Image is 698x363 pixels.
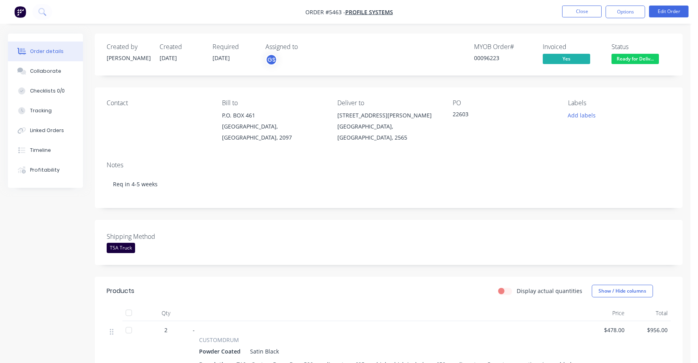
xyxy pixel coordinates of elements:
[8,81,83,101] button: Checklists 0/0
[222,121,325,143] div: [GEOGRAPHIC_DATA], [GEOGRAPHIC_DATA], 2097
[107,243,135,253] div: TSA Truck
[337,99,440,107] div: Deliver to
[199,336,239,344] span: CUSTOMDRUM
[453,99,555,107] div: PO
[649,6,689,17] button: Edit Order
[107,172,671,196] div: Req in 4-5 weeks
[585,305,628,321] div: Price
[337,110,440,143] div: [STREET_ADDRESS][PERSON_NAME][GEOGRAPHIC_DATA], [GEOGRAPHIC_DATA], 2565
[30,107,52,114] div: Tracking
[30,68,61,75] div: Collaborate
[543,43,602,51] div: Invoiced
[474,54,533,62] div: 00096223
[606,6,645,18] button: Options
[213,54,230,62] span: [DATE]
[30,127,64,134] div: Linked Orders
[107,161,671,169] div: Notes
[30,166,60,174] div: Profitability
[160,54,177,62] span: [DATE]
[611,54,659,64] span: Ready for Deliv...
[517,287,582,295] label: Display actual quantities
[8,42,83,61] button: Order details
[588,326,625,334] span: $478.00
[265,43,344,51] div: Assigned to
[453,110,551,121] div: 22603
[247,346,279,357] div: Satin Black
[564,110,600,121] button: Add labels
[160,43,203,51] div: Created
[8,101,83,121] button: Tracking
[142,305,190,321] div: Qty
[337,121,440,143] div: [GEOGRAPHIC_DATA], [GEOGRAPHIC_DATA], 2565
[164,326,167,334] span: 2
[193,326,195,334] span: -
[14,6,26,18] img: Factory
[568,99,671,107] div: Labels
[107,232,205,241] label: Shipping Method
[474,43,533,51] div: MYOB Order #
[213,43,256,51] div: Required
[107,99,209,107] div: Contact
[8,61,83,81] button: Collaborate
[222,110,325,121] div: P.O. BOX 461
[222,110,325,143] div: P.O. BOX 461[GEOGRAPHIC_DATA], [GEOGRAPHIC_DATA], 2097
[30,48,64,55] div: Order details
[199,346,244,357] div: Powder Coated
[631,326,668,334] span: $956.00
[562,6,602,17] button: Close
[628,305,671,321] div: Total
[8,121,83,140] button: Linked Orders
[265,54,277,66] button: GS
[107,54,150,62] div: [PERSON_NAME]
[107,286,134,296] div: Products
[611,54,659,66] button: Ready for Deliv...
[337,110,440,121] div: [STREET_ADDRESS][PERSON_NAME]
[8,140,83,160] button: Timeline
[222,99,325,107] div: Bill to
[543,54,590,64] span: Yes
[305,8,345,16] span: Order #5463 -
[107,43,150,51] div: Created by
[611,43,671,51] div: Status
[8,160,83,180] button: Profitability
[592,285,653,297] button: Show / Hide columns
[30,87,65,95] div: Checklists 0/0
[345,8,393,16] a: Profile Systems
[30,147,51,154] div: Timeline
